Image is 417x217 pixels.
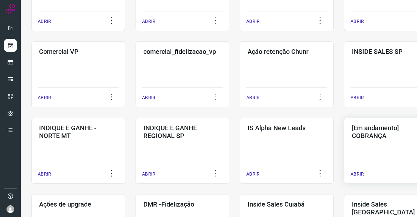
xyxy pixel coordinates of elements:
p: ABRIR [142,18,155,25]
img: Logo [6,4,15,14]
h3: Ação retenção Chunr [248,48,326,55]
img: avatar-user-boy.jpg [7,205,14,213]
p: ABRIR [38,94,51,101]
p: ABRIR [351,94,364,101]
p: ABRIR [246,18,260,25]
h3: INDIQUE E GANHE - NORTE MT [39,124,117,140]
p: ABRIR [351,18,364,25]
h3: Ações de upgrade [39,200,117,208]
p: ABRIR [142,171,155,178]
p: ABRIR [246,94,260,101]
p: ABRIR [246,171,260,178]
h3: INDIQUE E GANHE REGIONAL SP [143,124,222,140]
p: ABRIR [38,171,51,178]
h3: DMR -Fidelização [143,200,222,208]
p: ABRIR [351,171,364,178]
h3: Comercial VP [39,48,117,55]
h3: comercial_fidelizacao_vp [143,48,222,55]
p: ABRIR [38,18,51,25]
h3: IS Alpha New Leads [248,124,326,132]
p: ABRIR [142,94,155,101]
h3: Inside Sales Cuiabá [248,200,326,208]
